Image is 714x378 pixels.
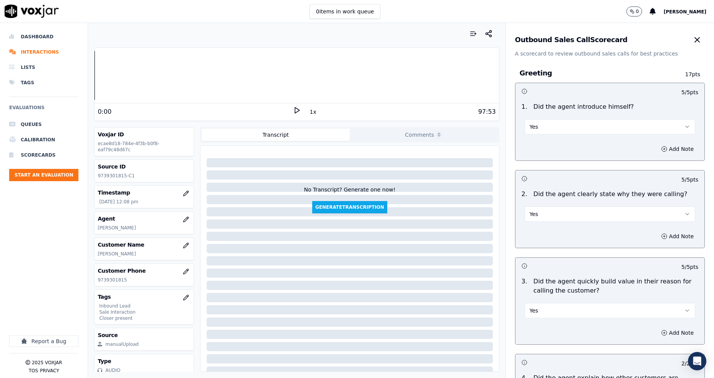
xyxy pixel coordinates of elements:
p: 0 [636,8,639,15]
h3: Greeting [520,68,670,78]
span: Yes [530,210,538,218]
button: TOS [29,368,38,374]
button: GenerateTranscription [312,201,387,213]
p: 1 . [518,102,530,111]
p: 17 pts [670,70,700,78]
h3: Voxjar ID [98,131,191,138]
p: 2 . [518,190,530,199]
p: A scorecard to review outbound sales calls for best practices [515,50,705,57]
h3: Timestamp [98,189,191,196]
p: 5 / 5 pts [681,88,698,96]
button: 1x [308,106,318,117]
button: Transcript [202,129,350,141]
button: [PERSON_NAME] [663,7,714,16]
p: [PERSON_NAME] [98,225,191,231]
a: Interactions [9,44,78,60]
button: 0items in work queue [310,4,381,19]
div: 97:53 [478,107,496,116]
img: voxjar logo [5,5,59,18]
div: 0:00 [98,107,111,116]
h3: Source [98,331,191,339]
p: Inbound Lead [99,303,191,309]
span: 0 [435,131,442,138]
button: Add Note [657,231,698,242]
button: Report a Bug [9,335,78,347]
p: [DATE] 12:08 pm [99,199,191,205]
a: Tags [9,75,78,90]
span: Yes [530,307,538,314]
button: 0 [626,7,642,16]
a: Dashboard [9,29,78,44]
p: 5 / 5 pts [681,263,698,271]
p: Did the agent introduce himself? [533,102,634,111]
p: Closer present [99,315,191,321]
p: Sale Interaction [99,309,191,315]
a: Calibration [9,132,78,147]
h3: Outbound Sales Call Scorecard [515,36,628,43]
p: [PERSON_NAME] [98,251,191,257]
p: Did the agent clearly state why they were calling? [533,190,687,199]
h3: Customer Phone [98,267,191,275]
h3: Agent [98,215,191,223]
h3: Tags [98,293,191,301]
h6: Evaluations [9,103,78,117]
div: No Transcript? Generate one now! [304,186,395,201]
p: 2025 Voxjar [32,360,62,366]
p: 9739301815-C1 [98,173,191,179]
p: 2 / 2 pts [681,360,698,367]
button: 0 [626,7,650,16]
div: Open Intercom Messenger [688,352,706,370]
a: Queues [9,117,78,132]
button: Privacy [40,368,59,374]
button: Add Note [657,144,698,154]
p: ecae8d18-784e-4f3b-b0f8-eaf79c48d67c [98,141,191,153]
a: Scorecards [9,147,78,163]
span: [PERSON_NAME] [663,9,706,15]
button: Start an Evaluation [9,169,78,181]
div: AUDIO [105,367,120,373]
span: Yes [530,123,538,131]
div: manualUpload [105,341,139,347]
p: 5 / 5 pts [681,176,698,183]
h3: Type [98,357,191,365]
p: 3 . [518,277,530,295]
h3: Customer Name [98,241,191,249]
h3: Source ID [98,163,191,170]
button: Add Note [657,327,698,338]
p: 9739301815 [98,277,191,283]
a: Lists [9,60,78,75]
button: Comments [350,129,498,141]
p: Did the agent quickly build value in their reason for calling the customer? [533,277,698,295]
